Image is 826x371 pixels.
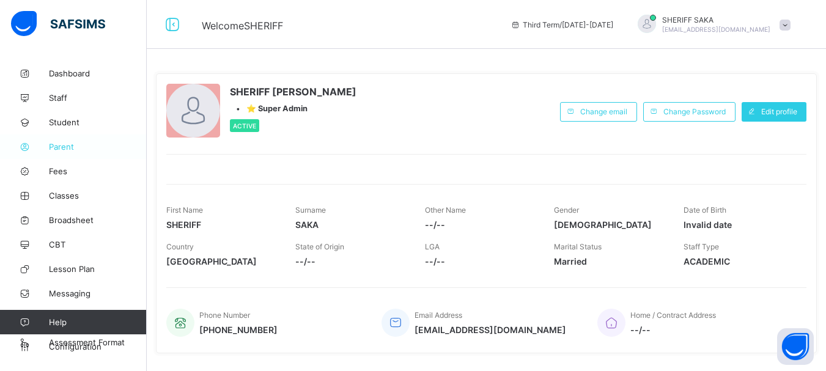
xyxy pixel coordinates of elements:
span: Home / Contract Address [630,310,716,320]
span: ⭐ Super Admin [246,104,308,113]
span: --/-- [425,219,536,230]
span: CBT [49,240,147,249]
span: Parent [49,142,147,152]
div: • [230,104,356,113]
span: Active [233,122,256,130]
span: Date of Birth [684,205,726,215]
span: SHERIFF [PERSON_NAME] [230,86,356,98]
span: Surname [295,205,326,215]
span: [GEOGRAPHIC_DATA] [166,256,277,266]
span: Change Password [663,107,726,116]
span: Phone Number [199,310,250,320]
span: --/-- [630,325,716,335]
span: Edit profile [761,107,797,116]
span: SAKA [295,219,406,230]
span: [DEMOGRAPHIC_DATA] [554,219,665,230]
span: Email Address [415,310,462,320]
span: Staff [49,93,147,103]
span: ACADEMIC [684,256,794,266]
span: SHERIFF [166,219,277,230]
span: Change email [580,107,627,116]
span: [EMAIL_ADDRESS][DOMAIN_NAME] [415,325,566,335]
span: State of Origin [295,242,344,251]
span: Lesson Plan [49,264,147,274]
span: [EMAIL_ADDRESS][DOMAIN_NAME] [662,26,770,33]
span: Classes [49,191,147,200]
span: Invalid date [684,219,794,230]
span: Configuration [49,342,146,351]
span: Dashboard [49,68,147,78]
span: --/-- [295,256,406,266]
span: Help [49,317,146,327]
span: Welcome SHERIFF [202,20,283,32]
span: Student [49,117,147,127]
span: Messaging [49,288,147,298]
span: Other Name [425,205,466,215]
span: Marital Status [554,242,602,251]
span: Country [166,242,194,251]
span: Gender [554,205,579,215]
span: Fees [49,166,147,176]
span: Broadsheet [49,215,147,225]
span: LGA [425,242,440,251]
span: Staff Type [684,242,719,251]
div: SHERIFFSAKA [625,15,797,35]
button: Open asap [777,328,814,365]
span: --/-- [425,256,536,266]
span: session/term information [511,20,613,29]
span: First Name [166,205,203,215]
span: [PHONE_NUMBER] [199,325,278,335]
img: safsims [11,11,105,37]
span: SHERIFF SAKA [662,15,770,24]
span: Married [554,256,665,266]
